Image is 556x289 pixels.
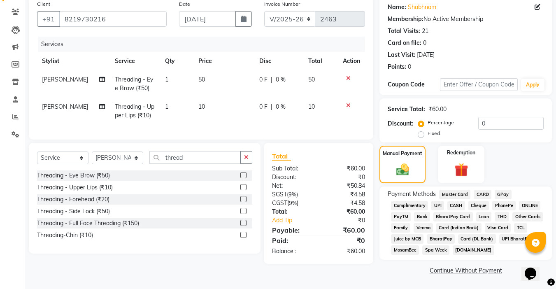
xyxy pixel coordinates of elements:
span: Payment Methods [388,190,436,198]
div: Total: [266,207,319,216]
div: ₹60.00 [319,225,371,235]
div: Discount: [388,119,413,128]
span: Total [272,152,291,161]
span: [DOMAIN_NAME] [453,245,494,255]
th: Action [338,52,365,70]
div: Payable: [266,225,319,235]
span: Other Cards [512,212,543,221]
span: Card (DL Bank) [458,234,496,244]
div: Net: [266,182,319,190]
span: Visa Card [485,223,511,233]
th: Total [303,52,338,70]
div: Last Visit: [388,51,415,59]
a: Continue Without Payment [381,266,550,275]
span: 50 [308,76,315,83]
div: Threading - Forehead (₹20) [37,195,109,204]
div: Name: [388,3,406,12]
div: Threading - Upper Lips (₹10) [37,183,113,192]
span: Loan [476,212,492,221]
input: Search by Name/Mobile/Email/Code [59,11,167,27]
span: TCL [514,223,527,233]
input: Search or Scan [149,151,241,164]
span: PayTM [391,212,411,221]
div: ₹60.00 [428,105,447,114]
button: +91 [37,11,60,27]
span: CASH [447,201,465,210]
button: Apply [521,79,544,91]
span: UPI BharatPay [499,234,536,244]
div: ₹60.00 [319,247,371,256]
span: Juice by MCB [391,234,423,244]
span: 9% [288,191,296,198]
label: Invoice Number [264,0,300,8]
div: Services [38,37,371,52]
label: Client [37,0,50,8]
div: 21 [422,27,428,35]
div: Threading-Chin (₹10) [37,231,93,240]
div: ( ) [266,199,319,207]
div: ₹4.58 [319,199,371,207]
div: No Active Membership [388,15,544,23]
span: Cheque [468,201,489,210]
span: 0 F [259,103,268,111]
span: 0 F [259,75,268,84]
div: Card on file: [388,39,421,47]
th: Service [110,52,160,70]
th: Disc [254,52,303,70]
span: 0 % [276,75,286,84]
div: ₹0 [328,216,372,225]
th: Qty [160,52,193,70]
span: Venmo [414,223,433,233]
div: 0 [408,63,411,71]
div: ₹0 [319,235,371,245]
div: Coupon Code [388,80,440,89]
div: ₹4.58 [319,190,371,199]
a: Shabhnam [408,3,436,12]
span: THD [495,212,509,221]
a: Add Tip [266,216,327,225]
span: CARD [474,190,491,199]
span: UPI [431,201,444,210]
span: ONLINE [519,201,540,210]
span: 10 [198,103,205,110]
iframe: chat widget [521,256,548,281]
span: Spa Week [422,245,449,255]
span: 9% [289,200,297,206]
div: Threading - Eye Brow (₹50) [37,171,110,180]
span: 0 % [276,103,286,111]
img: _gift.svg [450,161,472,178]
span: PhonePe [492,201,516,210]
span: 1 [165,76,168,83]
div: ( ) [266,190,319,199]
div: ₹50.84 [319,182,371,190]
span: [PERSON_NAME] [42,103,88,110]
span: BharatPay Card [433,212,473,221]
span: | [271,75,272,84]
span: [PERSON_NAME] [42,76,88,83]
span: Threading - Upper Lips (₹10) [115,103,154,119]
div: ₹60.00 [319,207,371,216]
span: Bank [414,212,430,221]
label: Fixed [428,130,440,137]
span: CGST [272,199,287,207]
div: Total Visits: [388,27,420,35]
span: Card (Indian Bank) [436,223,482,233]
span: 50 [198,76,205,83]
div: 0 [423,39,426,47]
span: 1 [165,103,168,110]
span: Family [391,223,410,233]
div: Paid: [266,235,319,245]
label: Date [179,0,190,8]
label: Manual Payment [383,150,422,157]
div: Sub Total: [266,164,319,173]
span: | [271,103,272,111]
th: Stylist [37,52,110,70]
div: Service Total: [388,105,425,114]
span: SGST [272,191,287,198]
span: Master Card [439,190,470,199]
label: Redemption [447,149,475,156]
div: Membership: [388,15,423,23]
div: [DATE] [417,51,435,59]
div: Threading - Full Face Threading (₹150) [37,219,139,228]
div: ₹0 [319,173,371,182]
